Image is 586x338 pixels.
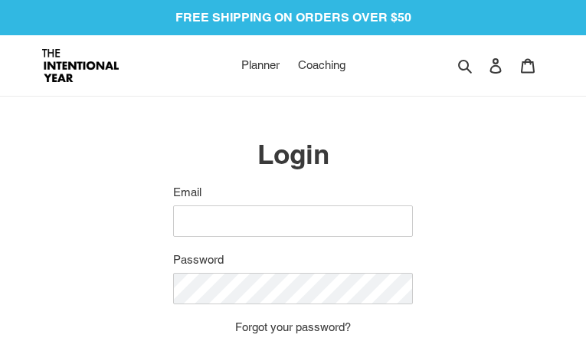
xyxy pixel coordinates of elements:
[173,139,413,171] h1: Login
[173,251,413,269] label: Password
[234,54,287,77] a: Planner
[241,58,280,72] span: Planner
[173,184,413,202] label: Email
[42,49,119,82] img: Intentional Year
[235,320,351,333] a: Forgot your password?
[298,58,345,72] span: Coaching
[290,54,353,77] a: Coaching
